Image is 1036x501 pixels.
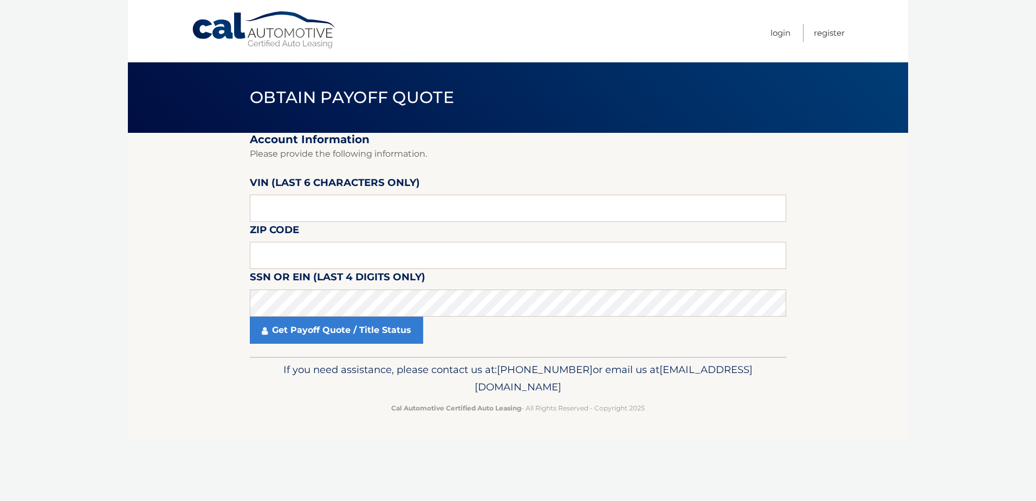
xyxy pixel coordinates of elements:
label: Zip Code [250,222,299,242]
span: [PHONE_NUMBER] [497,363,593,376]
h2: Account Information [250,133,786,146]
span: Obtain Payoff Quote [250,87,454,107]
a: Login [770,24,791,42]
p: Please provide the following information. [250,146,786,162]
label: SSN or EIN (last 4 digits only) [250,269,425,289]
p: - All Rights Reserved - Copyright 2025 [257,402,779,414]
strong: Cal Automotive Certified Auto Leasing [391,404,521,412]
label: VIN (last 6 characters only) [250,175,420,195]
p: If you need assistance, please contact us at: or email us at [257,361,779,396]
a: Cal Automotive [191,11,338,49]
a: Get Payoff Quote / Title Status [250,317,423,344]
a: Register [814,24,845,42]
